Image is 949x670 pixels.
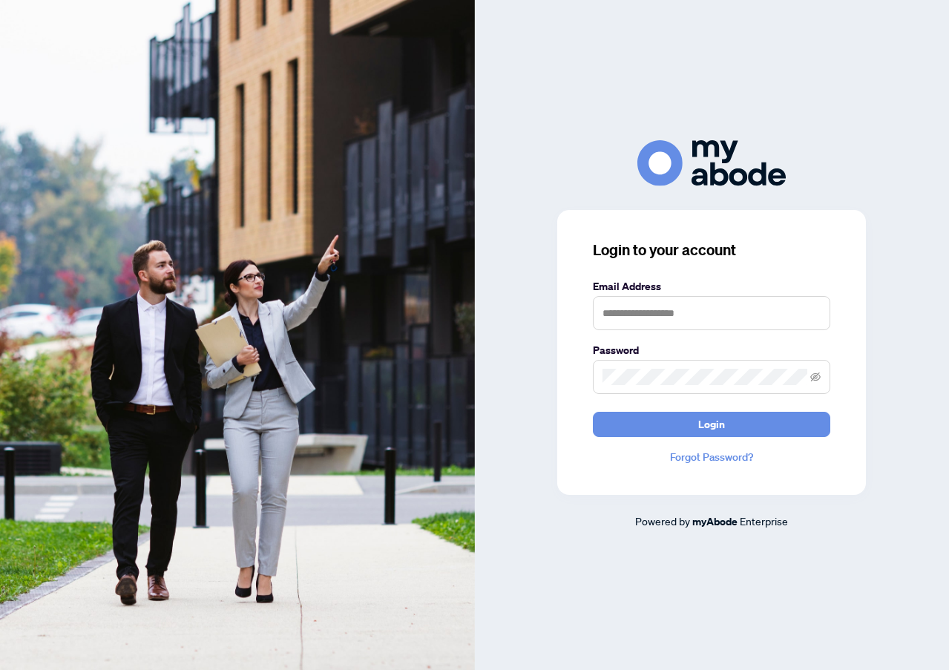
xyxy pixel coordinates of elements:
img: ma-logo [637,140,786,185]
span: Enterprise [740,514,788,528]
label: Email Address [593,278,830,295]
button: Login [593,412,830,437]
h3: Login to your account [593,240,830,260]
span: eye-invisible [810,372,821,382]
label: Password [593,342,830,358]
span: Login [698,413,725,436]
a: Forgot Password? [593,449,830,465]
a: myAbode [692,513,738,530]
span: Powered by [635,514,690,528]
